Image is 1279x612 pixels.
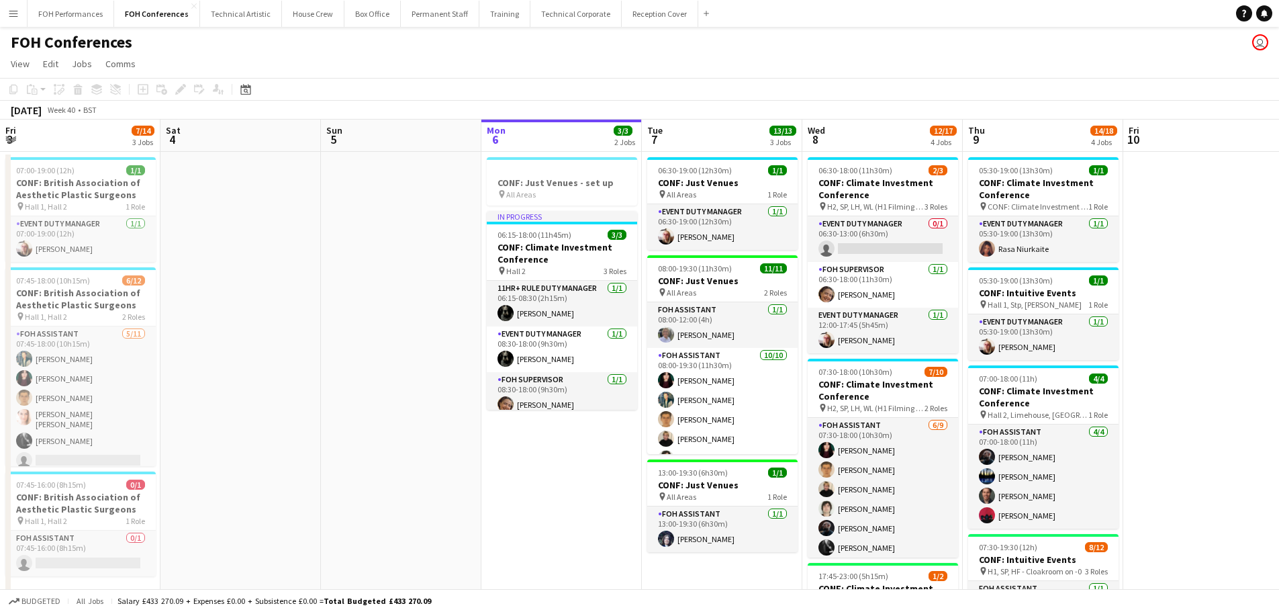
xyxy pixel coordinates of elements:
button: FOH Conferences [114,1,200,27]
span: CONF: Climate Investment Conference [988,202,1088,212]
span: All Areas [506,189,536,200]
span: 6 [485,132,506,147]
span: 4 [164,132,181,147]
span: 3/3 [608,230,626,240]
div: 3 Jobs [132,137,154,147]
app-card-role: Event Duty Manager1/105:30-19:00 (13h30m)Rasa Niurkaite [968,216,1119,262]
a: Comms [100,55,141,73]
span: All Areas [667,288,696,298]
span: 1 Role [767,492,787,502]
h3: CONF: British Association of Aesthetic Plastic Surgeons [5,177,156,201]
span: 1 Role [767,189,787,200]
span: 5 [324,132,342,147]
app-card-role: Event Duty Manager1/105:30-19:00 (13h30m)[PERSON_NAME] [968,314,1119,360]
app-card-role: FOH Assistant4/407:00-18:00 (11h)[PERSON_NAME][PERSON_NAME][PERSON_NAME][PERSON_NAME] [968,425,1119,529]
span: Sun [326,124,342,136]
span: 07:00-19:00 (12h) [16,165,75,175]
app-card-role: Event Duty Manager0/106:30-13:00 (6h30m) [808,216,958,262]
h3: CONF: Climate Investment Conference [808,378,958,402]
span: Hall 1, Hall 2 [25,202,67,212]
span: 1 Role [126,202,145,212]
span: 2/3 [929,165,947,175]
span: 7/10 [925,367,947,377]
span: Hall 2, Limehouse, [GEOGRAPHIC_DATA] [988,410,1088,420]
app-job-card: 07:30-18:00 (10h30m)7/10CONF: Climate Investment Conference H2, SP, LH, WL (H1 Filming only)2 Rol... [808,359,958,558]
div: 07:45-16:00 (8h15m)0/1CONF: British Association of Aesthetic Plastic Surgeons Hall 1, Hall 21 Rol... [5,472,156,576]
app-user-avatar: Visitor Services [1252,34,1268,50]
app-card-role: FOH Supervisor1/106:30-18:00 (11h30m)[PERSON_NAME] [808,262,958,308]
div: In progress [487,211,637,222]
div: 3 Jobs [770,137,796,147]
span: 07:45-18:00 (10h15m) [16,275,90,286]
button: Reception Cover [622,1,698,27]
span: 8/12 [1085,542,1108,552]
app-card-role: Event Duty Manager1/107:00-19:00 (12h)[PERSON_NAME] [5,216,156,262]
span: 1/1 [126,165,145,175]
h3: CONF: Just Venues [647,275,798,287]
span: 1/1 [1089,275,1108,286]
span: 06:30-19:00 (12h30m) [658,165,732,175]
span: 10 [1127,132,1139,147]
span: Jobs [72,58,92,70]
span: Thu [968,124,985,136]
span: 12/17 [930,126,957,136]
span: 1/2 [929,571,947,581]
div: 06:30-19:00 (12h30m)1/1CONF: Just Venues All Areas1 RoleEvent Duty Manager1/106:30-19:00 (12h30m)... [647,157,798,250]
span: 1/1 [768,165,787,175]
div: [DATE] [11,103,42,117]
span: 07:30-18:00 (10h30m) [818,367,892,377]
button: FOH Performances [28,1,114,27]
div: 05:30-19:00 (13h30m)1/1CONF: Intuitive Events Hall 1, Stp, [PERSON_NAME]1 RoleEvent Duty Manager1... [968,267,1119,360]
app-job-card: In progress06:15-18:00 (11h45m)3/3CONF: Climate Investment Conference Hall 23 Roles11hr+ Rule Dut... [487,211,637,410]
app-job-card: CONF: Just Venues - set up All Areas [487,157,637,206]
app-job-card: 07:00-19:00 (12h)1/1CONF: British Association of Aesthetic Plastic Surgeons Hall 1, Hall 21 RoleE... [5,157,156,262]
span: 14/18 [1090,126,1117,136]
span: Comms [105,58,136,70]
button: Budgeted [7,594,62,609]
span: H2, SP, LH, WL (H1 Filming only) [827,403,925,413]
div: Salary £433 270.09 + Expenses £0.00 + Subsistence £0.00 = [117,596,431,606]
h3: CONF: British Association of Aesthetic Plastic Surgeons [5,287,156,311]
span: 13:00-19:30 (6h30m) [658,468,728,478]
span: 07:45-16:00 (8h15m) [16,480,86,490]
span: 1 Role [1088,202,1108,212]
span: 17:45-23:00 (5h15m) [818,571,888,581]
app-job-card: 13:00-19:30 (6h30m)1/1CONF: Just Venues All Areas1 RoleFOH Assistant1/113:00-19:30 (6h30m)[PERSON... [647,460,798,552]
span: 13/13 [769,126,796,136]
span: 3 [3,132,16,147]
span: Hall 1, Hall 2 [25,312,67,322]
span: 1/1 [1089,165,1108,175]
span: 05:30-19:00 (13h30m) [979,165,1053,175]
span: Mon [487,124,506,136]
app-card-role: FOH Supervisor1/108:30-18:00 (9h30m)[PERSON_NAME] [487,372,637,418]
span: Total Budgeted £433 270.09 [324,596,431,606]
span: Hall 2 [506,266,526,276]
h3: CONF: Intuitive Events [968,554,1119,566]
div: 2 Jobs [614,137,635,147]
button: Box Office [344,1,401,27]
span: Edit [43,58,58,70]
span: 1 Role [126,516,145,526]
span: 2 Roles [122,312,145,322]
span: All Areas [667,189,696,200]
app-card-role: FOH Assistant0/107:45-16:00 (8h15m) [5,531,156,576]
a: View [5,55,35,73]
span: 9 [966,132,985,147]
span: All Areas [667,492,696,502]
div: 08:00-19:30 (11h30m)11/11CONF: Just Venues All Areas2 RolesFOH Assistant1/108:00-12:00 (4h)[PERSO... [647,255,798,454]
span: 1 Role [1088,300,1108,310]
app-job-card: 05:30-19:00 (13h30m)1/1CONF: Climate Investment Conference CONF: Climate Investment Conference1 R... [968,157,1119,262]
app-card-role: FOH Assistant1/108:00-12:00 (4h)[PERSON_NAME] [647,302,798,348]
span: 6/12 [122,275,145,286]
span: 1/1 [768,468,787,478]
span: 2 Roles [764,288,787,298]
h3: CONF: Climate Investment Conference [968,177,1119,201]
app-job-card: 06:30-18:00 (11h30m)2/3CONF: Climate Investment Conference H2, SP, LH, WL (H1 Filming only)3 Role... [808,157,958,353]
h3: CONF: Climate Investment Conference [968,385,1119,409]
h3: CONF: British Association of Aesthetic Plastic Surgeons [5,491,156,515]
span: Week 40 [44,105,78,115]
span: Wed [808,124,825,136]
